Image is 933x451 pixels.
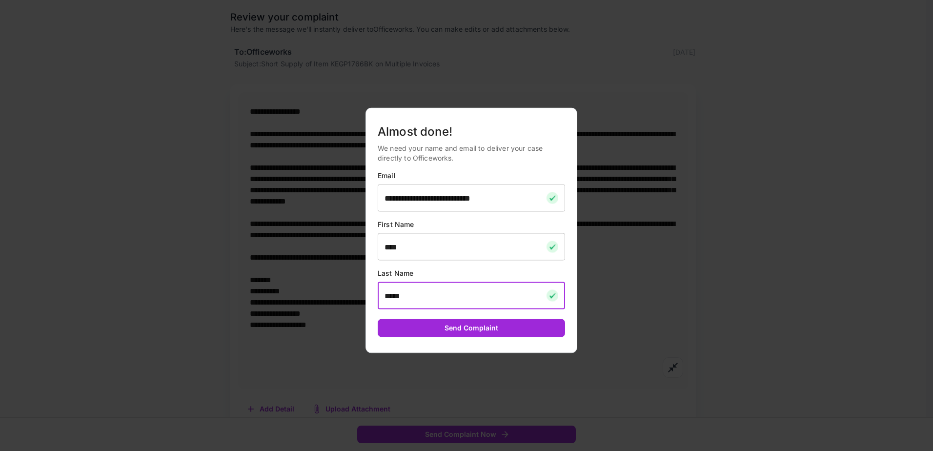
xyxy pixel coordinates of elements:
[378,319,565,337] button: Send Complaint
[547,241,558,253] img: checkmark
[547,192,558,204] img: checkmark
[378,124,565,140] h5: Almost done!
[547,290,558,302] img: checkmark
[378,220,565,229] p: First Name
[378,171,565,181] p: Email
[378,143,565,163] p: We need your name and email to deliver your case directly to Officeworks.
[378,268,565,278] p: Last Name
